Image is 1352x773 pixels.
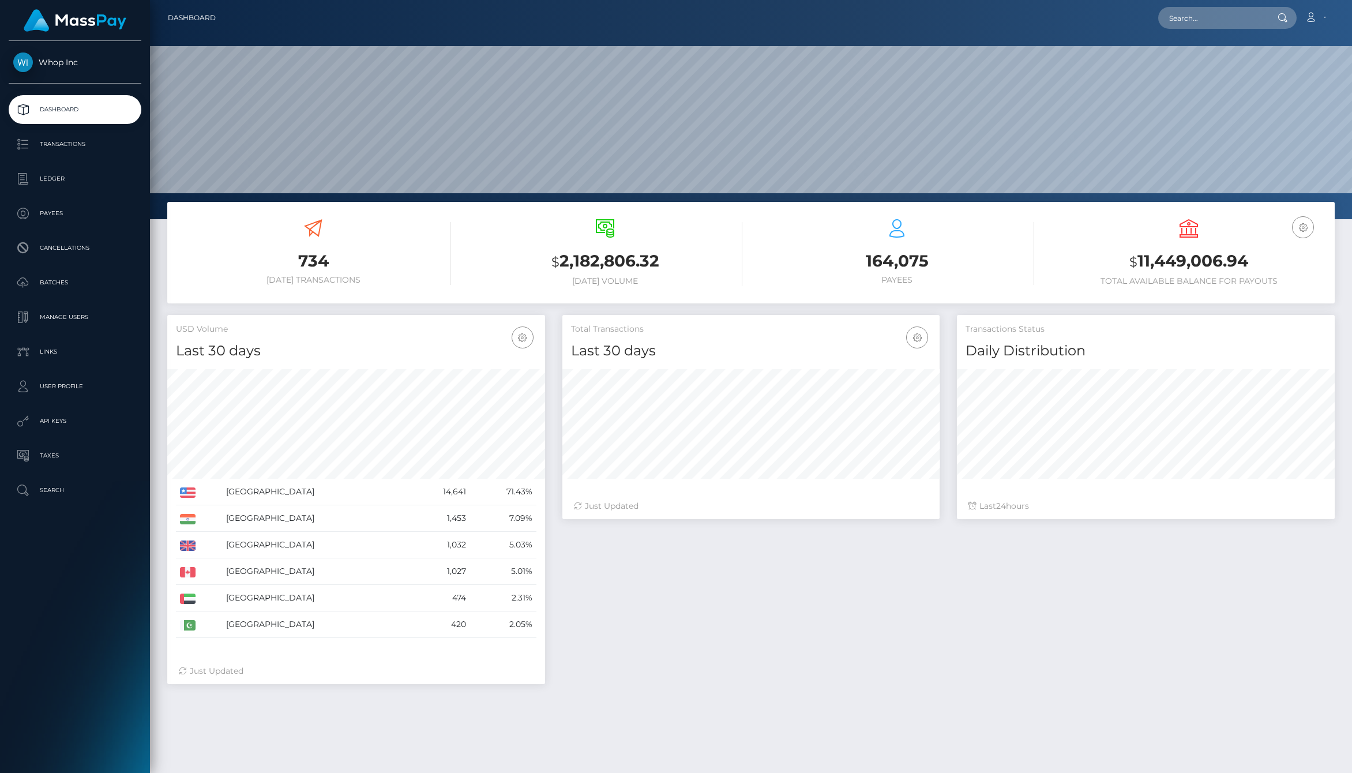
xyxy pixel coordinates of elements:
[9,199,141,228] a: Payees
[1129,254,1137,270] small: $
[179,665,534,677] div: Just Updated
[574,500,929,512] div: Just Updated
[180,514,196,524] img: IN.png
[13,52,33,72] img: Whop Inc
[9,303,141,332] a: Manage Users
[222,505,410,532] td: [GEOGRAPHIC_DATA]
[180,620,196,631] img: PK.png
[9,164,141,193] a: Ledger
[180,487,196,498] img: US.png
[176,275,450,285] h6: [DATE] Transactions
[9,407,141,436] a: API Keys
[176,341,536,361] h4: Last 30 days
[1158,7,1267,29] input: Search...
[551,254,559,270] small: $
[13,482,137,499] p: Search
[470,585,536,611] td: 2.31%
[180,594,196,604] img: AE.png
[180,567,196,577] img: CA.png
[13,274,137,291] p: Batches
[968,500,1323,512] div: Last hours
[410,479,470,505] td: 14,641
[176,324,536,335] h5: USD Volume
[470,611,536,638] td: 2.05%
[571,324,932,335] h5: Total Transactions
[966,341,1326,361] h4: Daily Distribution
[410,585,470,611] td: 474
[410,611,470,638] td: 420
[410,532,470,558] td: 1,032
[468,250,742,273] h3: 2,182,806.32
[410,558,470,585] td: 1,027
[13,101,137,118] p: Dashboard
[9,372,141,401] a: User Profile
[13,447,137,464] p: Taxes
[9,476,141,505] a: Search
[176,250,450,272] h3: 734
[13,205,137,222] p: Payees
[470,532,536,558] td: 5.03%
[13,170,137,187] p: Ledger
[222,611,410,638] td: [GEOGRAPHIC_DATA]
[24,9,126,32] img: MassPay Logo
[9,95,141,124] a: Dashboard
[13,136,137,153] p: Transactions
[760,275,1034,285] h6: Payees
[9,57,141,67] span: Whop Inc
[180,541,196,551] img: GB.png
[996,501,1006,511] span: 24
[470,558,536,585] td: 5.01%
[468,276,742,286] h6: [DATE] Volume
[966,324,1326,335] h5: Transactions Status
[13,239,137,257] p: Cancellations
[470,505,536,532] td: 7.09%
[13,343,137,361] p: Links
[1051,250,1326,273] h3: 11,449,006.94
[222,532,410,558] td: [GEOGRAPHIC_DATA]
[13,309,137,326] p: Manage Users
[760,250,1034,272] h3: 164,075
[9,268,141,297] a: Batches
[9,441,141,470] a: Taxes
[222,558,410,585] td: [GEOGRAPHIC_DATA]
[168,6,216,30] a: Dashboard
[1051,276,1326,286] h6: Total Available Balance for Payouts
[13,378,137,395] p: User Profile
[410,505,470,532] td: 1,453
[9,234,141,262] a: Cancellations
[9,337,141,366] a: Links
[9,130,141,159] a: Transactions
[13,412,137,430] p: API Keys
[222,479,410,505] td: [GEOGRAPHIC_DATA]
[470,479,536,505] td: 71.43%
[222,585,410,611] td: [GEOGRAPHIC_DATA]
[571,341,932,361] h4: Last 30 days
